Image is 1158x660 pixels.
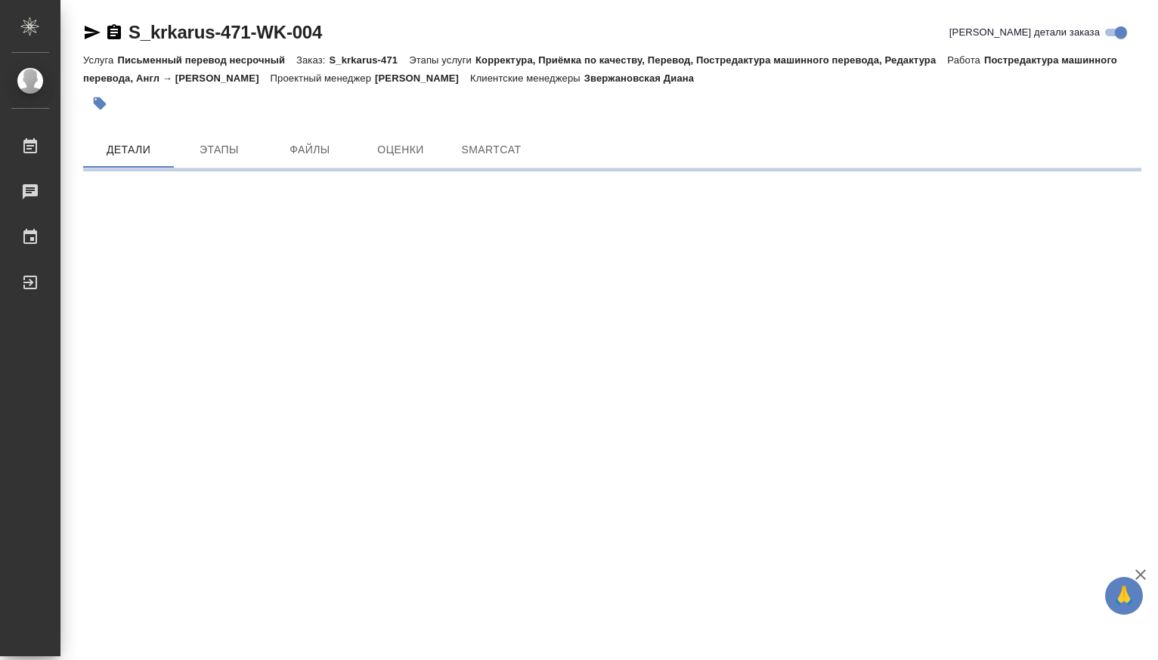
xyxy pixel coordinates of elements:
[947,54,984,66] p: Работа
[949,25,1100,40] span: [PERSON_NAME] детали заказа
[117,54,296,66] p: Письменный перевод несрочный
[329,54,409,66] p: S_krkarus-471
[475,54,947,66] p: Корректура, Приёмка по качеству, Перевод, Постредактура машинного перевода, Редактура
[183,140,255,159] span: Этапы
[271,72,375,84] p: Проектный менеджер
[455,140,528,159] span: SmartCat
[83,23,101,42] button: Скопировать ссылку для ЯМессенджера
[409,54,475,66] p: Этапы услуги
[470,72,584,84] p: Клиентские менеджеры
[274,140,346,159] span: Файлы
[92,140,165,159] span: Детали
[128,22,322,42] a: S_krkarus-471-WK-004
[364,140,437,159] span: Оценки
[83,87,116,120] button: Добавить тэг
[1105,577,1143,615] button: 🙏
[83,54,117,66] p: Услуга
[584,72,705,84] p: Звержановская Диана
[1111,580,1137,612] span: 🙏
[105,23,123,42] button: Скопировать ссылку
[375,72,470,84] p: [PERSON_NAME]
[296,54,329,66] p: Заказ:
